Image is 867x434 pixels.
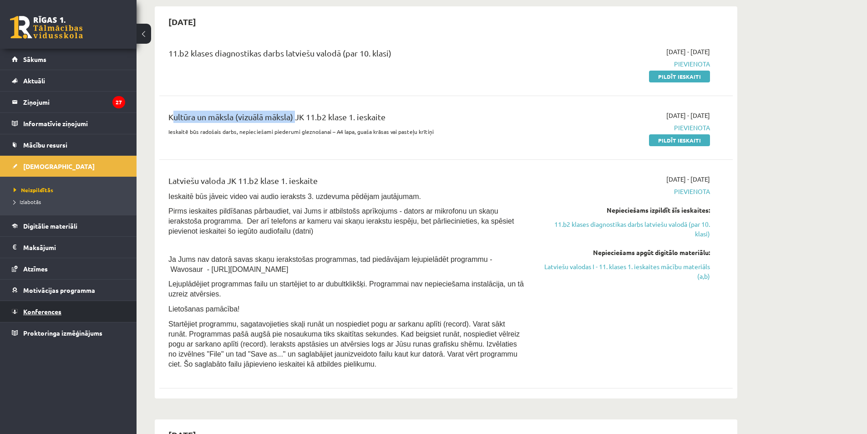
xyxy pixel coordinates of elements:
[12,258,125,279] a: Atzīmes
[538,123,710,133] span: Pievienota
[666,47,710,56] span: [DATE] - [DATE]
[23,92,125,112] legend: Ziņojumi
[12,70,125,91] a: Aktuāli
[14,198,127,206] a: Izlabotās
[12,322,125,343] a: Proktoringa izmēģinājums
[14,186,53,194] span: Neizpildītās
[168,174,525,191] div: Latviešu valoda JK 11.b2 klase 1. ieskaite
[14,198,41,205] span: Izlabotās
[168,255,492,273] span: Ja Jums nav datorā savas skaņu ierakstošas programmas, tad piedāvājam lejupielādēt programmu - Wa...
[168,193,421,200] span: Ieskaitē būs jāveic video vai audio ieraksts 3. uzdevuma pēdējam jautājumam.
[168,128,525,136] p: Ieskaitē būs radošais darbs, nepieciešami piederumi gleznošanai – A4 lapa, guaša krāsas vai paste...
[538,205,710,215] div: Nepieciešams izpildīt šīs ieskaites:
[23,237,125,258] legend: Maksājumi
[12,280,125,301] a: Motivācijas programma
[538,220,710,239] a: 11.b2 klases diagnostikas darbs latviešu valodā (par 10. klasi)
[23,265,48,273] span: Atzīmes
[12,134,125,155] a: Mācību resursi
[12,301,125,322] a: Konferences
[538,59,710,69] span: Pievienota
[538,262,710,281] a: Latviešu valodas I - 11. klases 1. ieskaites mācību materiāls (a,b)
[649,71,710,82] a: Pildīt ieskaiti
[10,16,83,39] a: Rīgas 1. Tālmācības vidusskola
[168,280,524,298] span: Lejuplādējiet programmas failu un startējiet to ar dubultklikšķi. Programmai nav nepieciešama ins...
[23,55,46,63] span: Sākums
[12,215,125,236] a: Digitālie materiāli
[112,96,125,108] i: 27
[23,141,67,149] span: Mācību resursi
[23,329,102,337] span: Proktoringa izmēģinājums
[23,162,95,170] span: [DEMOGRAPHIC_DATA]
[168,320,520,368] span: Startējiet programmu, sagatavojieties skaļi runāt un nospiediet pogu ar sarkanu aplīti (record). ...
[23,77,45,85] span: Aktuāli
[168,305,240,313] span: Lietošanas pamācība!
[12,156,125,177] a: [DEMOGRAPHIC_DATA]
[538,187,710,196] span: Pievienota
[23,286,95,294] span: Motivācijas programma
[159,11,205,32] h2: [DATE]
[649,134,710,146] a: Pildīt ieskaiti
[12,92,125,112] a: Ziņojumi27
[538,248,710,257] div: Nepieciešams apgūt digitālo materiālu:
[168,47,525,64] div: 11.b2 klases diagnostikas darbs latviešu valodā (par 10. klasi)
[12,237,125,258] a: Maksājumi
[666,174,710,184] span: [DATE] - [DATE]
[14,186,127,194] a: Neizpildītās
[12,49,125,70] a: Sākums
[23,113,125,134] legend: Informatīvie ziņojumi
[23,307,61,316] span: Konferences
[12,113,125,134] a: Informatīvie ziņojumi
[168,111,525,128] div: Kultūra un māksla (vizuālā māksla) JK 11.b2 klase 1. ieskaite
[666,111,710,120] span: [DATE] - [DATE]
[23,222,77,230] span: Digitālie materiāli
[168,207,514,235] span: Pirms ieskaites pildīšanas pārbaudiet, vai Jums ir atbilstošs aprīkojums - dators ar mikrofonu un...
